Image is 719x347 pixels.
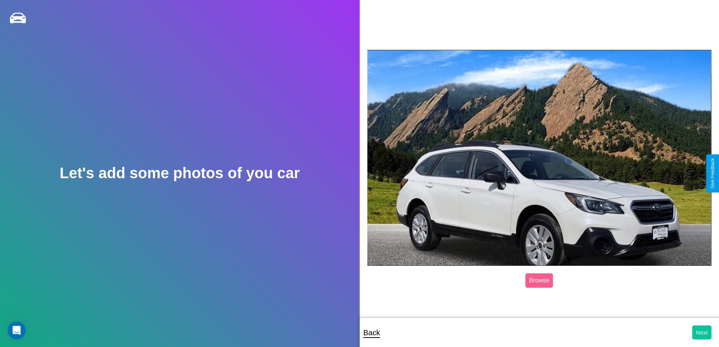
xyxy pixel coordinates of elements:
h2: Let's add some photos of you car [60,165,300,182]
button: Next [692,325,711,339]
div: Give Feedback [710,158,715,189]
label: Browse [525,273,553,288]
img: posted [367,50,712,266]
iframe: Intercom live chat [8,321,26,339]
p: Back [363,326,380,339]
